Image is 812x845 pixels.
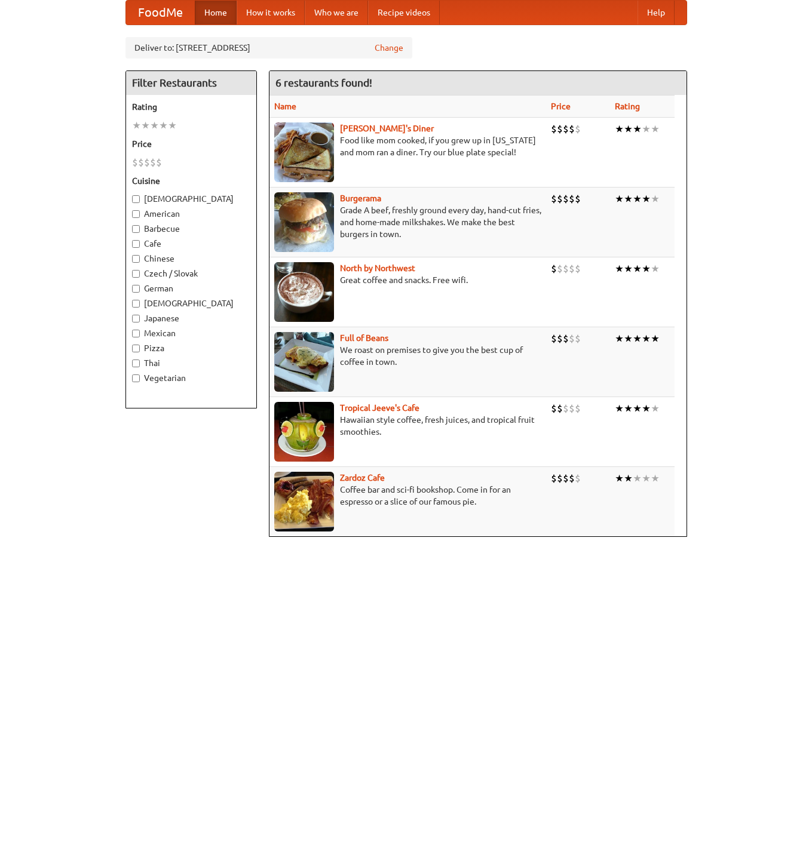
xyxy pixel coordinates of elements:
[575,262,581,275] li: $
[340,473,385,483] b: Zardoz Cafe
[132,342,250,354] label: Pizza
[651,332,660,345] li: ★
[195,1,237,24] a: Home
[642,332,651,345] li: ★
[132,315,140,322] input: Japanese
[569,472,575,485] li: $
[132,238,250,250] label: Cafe
[150,119,159,132] li: ★
[132,327,250,339] label: Mexican
[575,402,581,415] li: $
[138,156,144,169] li: $
[651,122,660,136] li: ★
[615,122,624,136] li: ★
[275,77,372,88] ng-pluralize: 6 restaurants found!
[642,472,651,485] li: ★
[569,402,575,415] li: $
[132,285,140,293] input: German
[563,122,569,136] li: $
[575,332,581,345] li: $
[132,208,250,220] label: American
[569,332,575,345] li: $
[624,332,633,345] li: ★
[563,402,569,415] li: $
[274,484,541,508] p: Coffee bar and sci-fi bookshop. Come in for an espresso or a slice of our famous pie.
[132,268,250,279] label: Czech / Slovak
[132,101,250,113] h5: Rating
[340,193,381,203] b: Burgerama
[375,42,403,54] a: Change
[156,156,162,169] li: $
[305,1,368,24] a: Who we are
[141,119,150,132] li: ★
[557,122,563,136] li: $
[551,122,557,136] li: $
[125,37,412,59] div: Deliver to: [STREET_ADDRESS]
[642,402,651,415] li: ★
[132,195,140,203] input: [DEMOGRAPHIC_DATA]
[340,124,434,133] a: [PERSON_NAME]'s Diner
[274,102,296,111] a: Name
[569,262,575,275] li: $
[368,1,440,24] a: Recipe videos
[132,255,140,263] input: Chinese
[624,402,633,415] li: ★
[633,262,642,275] li: ★
[274,262,334,322] img: north.jpg
[615,332,624,345] li: ★
[132,119,141,132] li: ★
[557,472,563,485] li: $
[274,274,541,286] p: Great coffee and snacks. Free wifi.
[633,472,642,485] li: ★
[274,122,334,182] img: sallys.jpg
[569,122,575,136] li: $
[624,262,633,275] li: ★
[557,192,563,205] li: $
[624,192,633,205] li: ★
[569,192,575,205] li: $
[615,472,624,485] li: ★
[132,372,250,384] label: Vegetarian
[557,262,563,275] li: $
[274,402,334,462] img: jeeves.jpg
[633,332,642,345] li: ★
[168,119,177,132] li: ★
[132,300,140,308] input: [DEMOGRAPHIC_DATA]
[563,262,569,275] li: $
[563,332,569,345] li: $
[615,402,624,415] li: ★
[551,332,557,345] li: $
[615,102,640,111] a: Rating
[132,138,250,150] h5: Price
[551,102,571,111] a: Price
[633,122,642,136] li: ★
[551,472,557,485] li: $
[633,402,642,415] li: ★
[624,122,633,136] li: ★
[651,472,660,485] li: ★
[132,210,140,218] input: American
[642,122,651,136] li: ★
[132,312,250,324] label: Japanese
[126,1,195,24] a: FoodMe
[642,262,651,275] li: ★
[340,403,419,413] a: Tropical Jeeve's Cafe
[638,1,675,24] a: Help
[132,193,250,205] label: [DEMOGRAPHIC_DATA]
[274,472,334,531] img: zardoz.jpg
[132,345,140,352] input: Pizza
[551,192,557,205] li: $
[340,333,388,343] a: Full of Beans
[642,192,651,205] li: ★
[551,262,557,275] li: $
[274,192,334,252] img: burgerama.jpg
[651,262,660,275] li: ★
[132,175,250,187] h5: Cuisine
[150,156,156,169] li: $
[132,223,250,235] label: Barbecue
[132,253,250,265] label: Chinese
[340,263,415,273] a: North by Northwest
